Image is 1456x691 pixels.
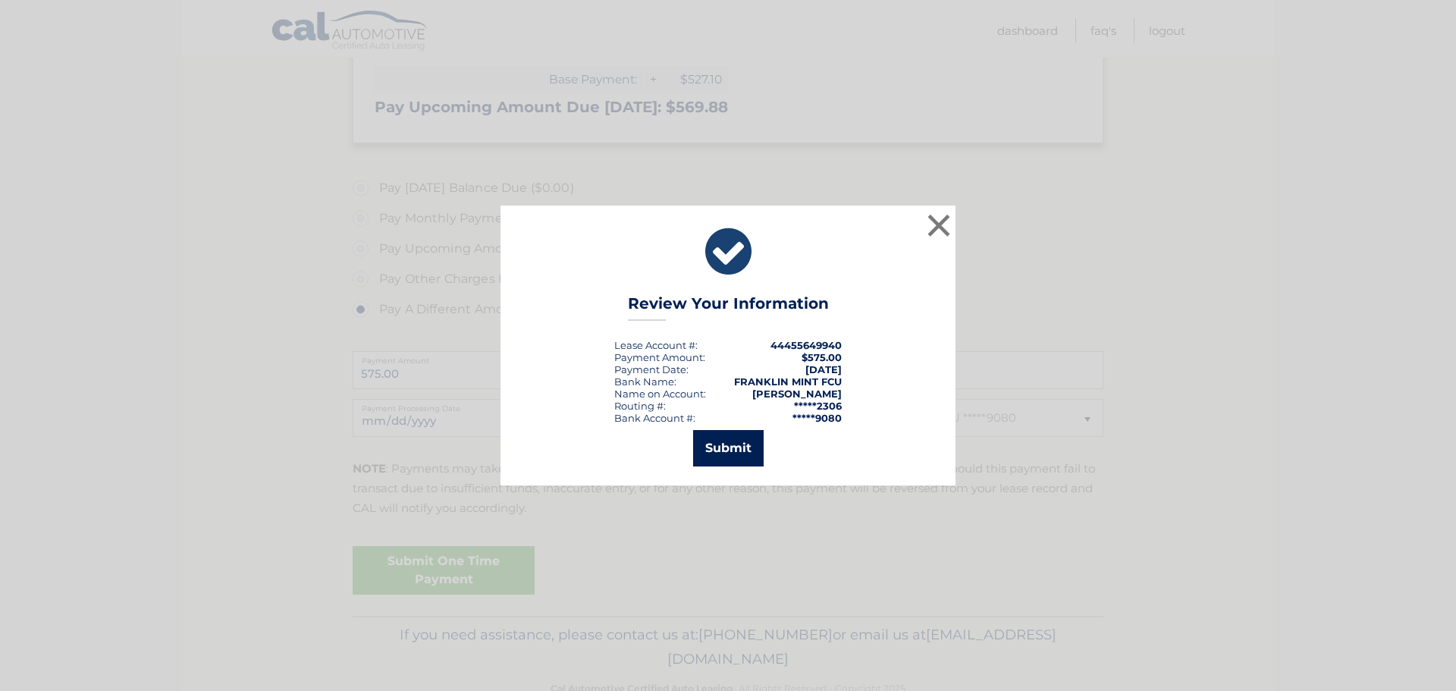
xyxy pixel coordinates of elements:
[614,375,676,388] div: Bank Name:
[924,210,954,240] button: ×
[614,400,666,412] div: Routing #:
[628,294,829,321] h3: Review Your Information
[693,430,764,466] button: Submit
[770,339,842,351] strong: 44455649940
[802,351,842,363] span: $575.00
[614,351,705,363] div: Payment Amount:
[752,388,842,400] strong: [PERSON_NAME]
[614,388,706,400] div: Name on Account:
[614,363,689,375] div: :
[734,375,842,388] strong: FRANKLIN MINT FCU
[805,363,842,375] span: [DATE]
[614,363,686,375] span: Payment Date
[614,412,695,424] div: Bank Account #:
[614,339,698,351] div: Lease Account #:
